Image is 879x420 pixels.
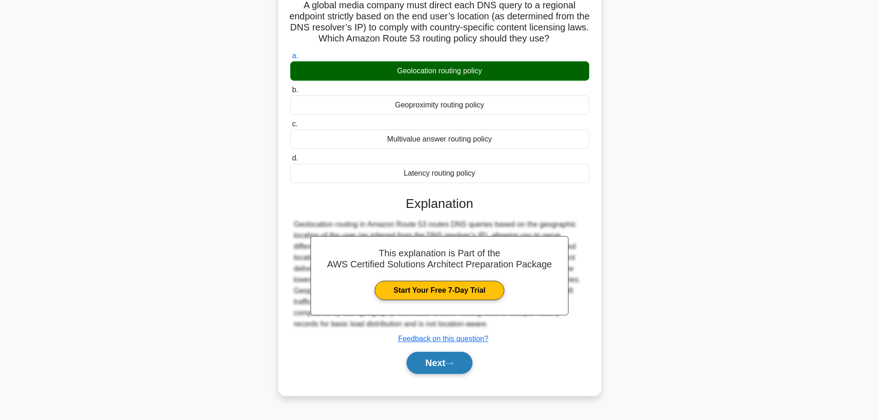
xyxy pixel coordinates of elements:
[398,335,489,343] a: Feedback on this question?
[292,120,298,128] span: c.
[294,219,586,330] div: Geolocation routing in Amazon Route 53 routes DNS queries based on the geographic location of the...
[290,61,589,81] div: Geolocation routing policy
[292,52,298,59] span: a.
[290,95,589,115] div: Geoproximity routing policy
[375,281,504,300] a: Start Your Free 7-Day Trial
[407,352,472,374] button: Next
[292,86,298,94] span: b.
[296,196,584,212] h3: Explanation
[290,164,589,183] div: Latency routing policy
[292,154,298,162] span: d.
[290,130,589,149] div: Multivalue answer routing policy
